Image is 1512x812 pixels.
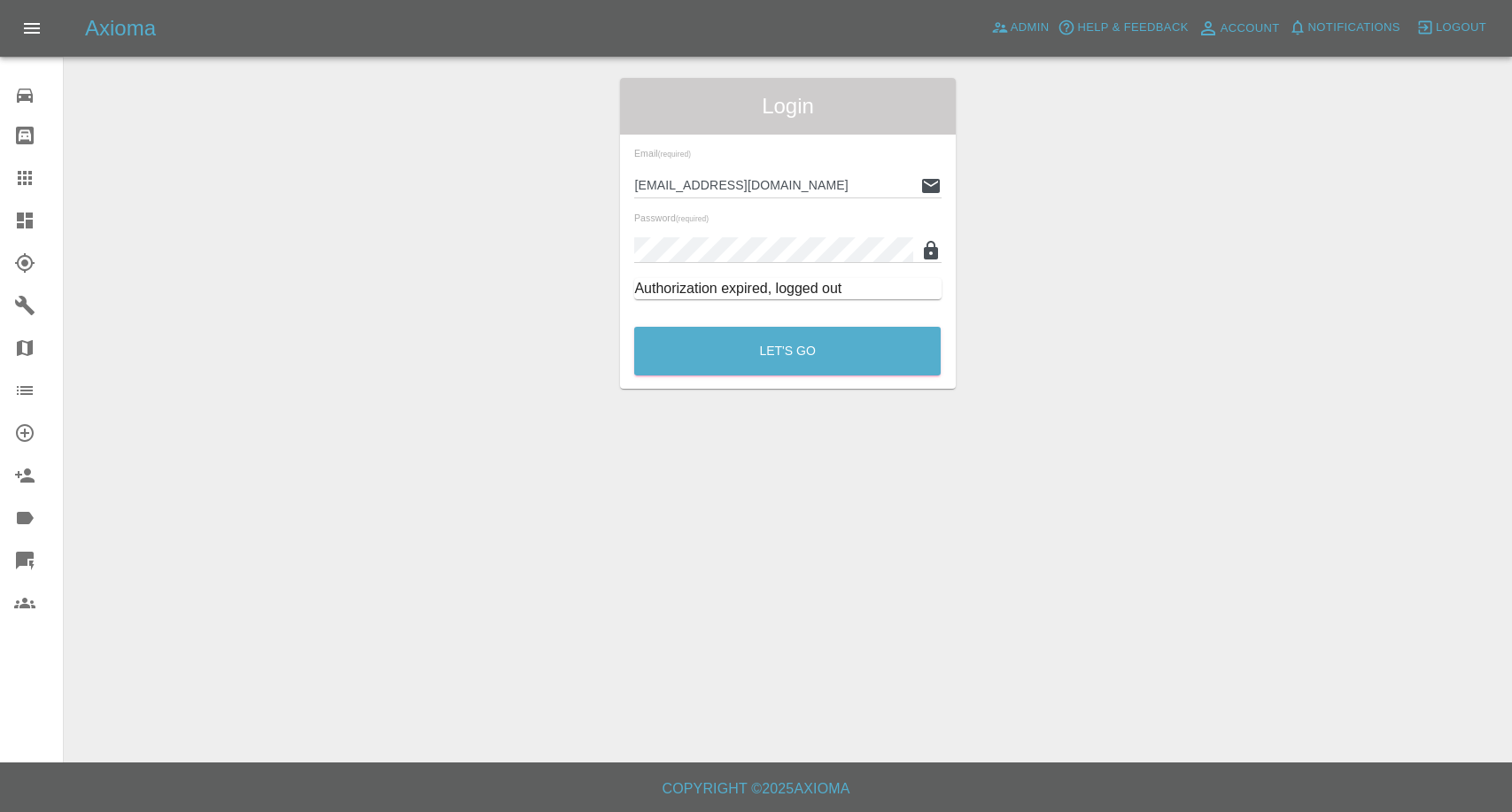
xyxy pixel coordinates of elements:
[1053,14,1192,42] button: Help & Feedback
[14,777,1498,801] h6: Copyright © 2025 Axioma
[634,148,691,159] span: Email
[1011,18,1050,38] span: Admin
[634,278,941,299] div: Authorization expired, logged out
[987,14,1054,42] a: Admin
[1284,14,1405,42] button: Notifications
[11,7,53,50] button: Open drawer
[676,215,709,223] small: (required)
[1221,19,1280,39] span: Account
[85,14,156,43] h5: Axioma
[634,327,941,375] button: Let's Go
[1412,14,1491,42] button: Logout
[658,151,691,159] small: (required)
[1436,18,1486,38] span: Logout
[1308,18,1400,38] span: Notifications
[1193,14,1284,43] a: Account
[634,213,709,223] span: Password
[1077,18,1188,38] span: Help & Feedback
[634,92,941,120] span: Login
